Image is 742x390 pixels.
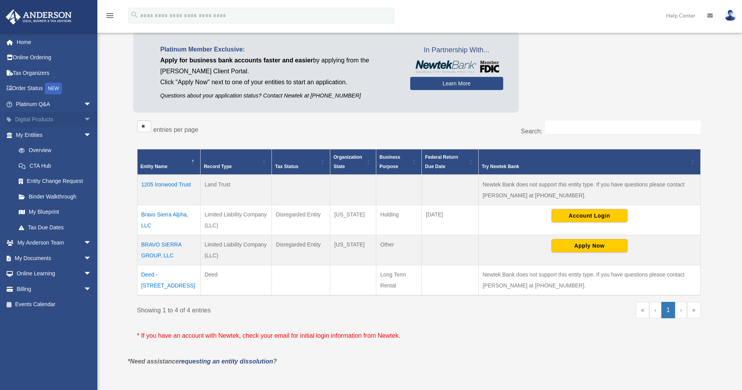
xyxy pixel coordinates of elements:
[137,330,701,341] p: * If you have an account with Newtek, check your email for initial login information from Newtek.
[422,205,479,235] td: [DATE]
[84,235,99,251] span: arrow_drop_down
[11,158,99,174] a: CTA Hub
[160,57,313,64] span: Apply for business bank accounts faster and easier
[137,235,201,265] td: BRAVO SIERRA GROUP, LLC
[84,112,99,128] span: arrow_drop_down
[410,77,503,90] a: Learn More
[137,205,201,235] td: Bravo Sierra Alpha, LLC
[137,175,201,205] td: 1205 Ironwood Trust
[636,302,649,318] a: First
[5,65,103,81] a: Tax Organizers
[479,265,701,296] td: Newtek Bank does not support this entity type. If you have questions please contact [PERSON_NAME]...
[687,302,701,318] a: Last
[160,55,398,77] p: by applying from the [PERSON_NAME] Client Portal.
[4,9,74,25] img: Anderson Advisors Platinum Portal
[128,358,277,365] em: *Need assistance ?
[5,266,103,282] a: Online Learningarrow_drop_down
[479,149,701,175] th: Try Newtek Bank : Activate to sort
[5,81,103,97] a: Order StatusNEW
[11,189,99,204] a: Binder Walkthrough
[130,11,139,19] i: search
[141,164,167,169] span: Entity Name
[649,302,661,318] a: Previous
[84,281,99,297] span: arrow_drop_down
[5,50,103,66] a: Online Ordering
[84,266,99,282] span: arrow_drop_down
[5,235,103,251] a: My Anderson Teamarrow_drop_down
[179,358,273,365] a: requesting an entity dissolution
[410,44,503,57] span: In Partnership With...
[201,205,272,235] td: Limited Liability Company (LLC)
[379,154,400,169] span: Business Purpose
[376,205,422,235] td: Holding
[5,96,103,112] a: Platinum Q&Aarrow_drop_down
[275,164,298,169] span: Tax Status
[137,149,201,175] th: Entity Name: Activate to invert sorting
[272,205,330,235] td: Disregarded Entity
[201,235,272,265] td: Limited Liability Company (LLC)
[153,126,199,133] label: entries per page
[675,302,687,318] a: Next
[552,239,627,252] button: Apply Now
[661,302,675,318] a: 1
[724,10,736,21] img: User Pic
[552,209,627,222] button: Account Login
[376,149,422,175] th: Business Purpose: Activate to sort
[160,44,398,55] p: Platinum Member Exclusive:
[330,149,376,175] th: Organization State: Activate to sort
[479,175,701,205] td: Newtek Bank does not support this entity type. If you have questions please contact [PERSON_NAME]...
[11,143,95,158] a: Overview
[11,220,99,235] a: Tax Due Dates
[272,149,330,175] th: Tax Status: Activate to sort
[521,128,542,135] label: Search:
[422,149,479,175] th: Federal Return Due Date: Activate to sort
[45,83,62,94] div: NEW
[5,34,103,50] a: Home
[333,154,362,169] span: Organization State
[414,60,499,73] img: NewtekBankLogoSM.png
[201,175,272,205] td: Land Trust
[84,250,99,266] span: arrow_drop_down
[482,162,689,171] div: Try Newtek Bank
[272,235,330,265] td: Disregarded Entity
[5,297,103,312] a: Events Calendar
[552,212,627,218] a: Account Login
[105,11,115,20] i: menu
[11,174,99,189] a: Entity Change Request
[137,302,413,316] div: Showing 1 to 4 of 4 entries
[5,127,99,143] a: My Entitiesarrow_drop_down
[5,250,103,266] a: My Documentsarrow_drop_down
[376,265,422,296] td: Long Term Rental
[137,265,201,296] td: Deed - [STREET_ADDRESS]
[330,235,376,265] td: [US_STATE]
[5,281,103,297] a: Billingarrow_drop_down
[201,265,272,296] td: Deed
[84,127,99,143] span: arrow_drop_down
[376,235,422,265] td: Other
[425,154,458,169] span: Federal Return Due Date
[330,205,376,235] td: [US_STATE]
[5,112,103,128] a: Digital Productsarrow_drop_down
[160,77,398,88] p: Click "Apply Now" next to one of your entities to start an application.
[11,204,99,220] a: My Blueprint
[160,91,398,101] p: Questions about your application status? Contact Newtek at [PHONE_NUMBER]
[204,164,232,169] span: Record Type
[84,96,99,112] span: arrow_drop_down
[105,14,115,20] a: menu
[201,149,272,175] th: Record Type: Activate to sort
